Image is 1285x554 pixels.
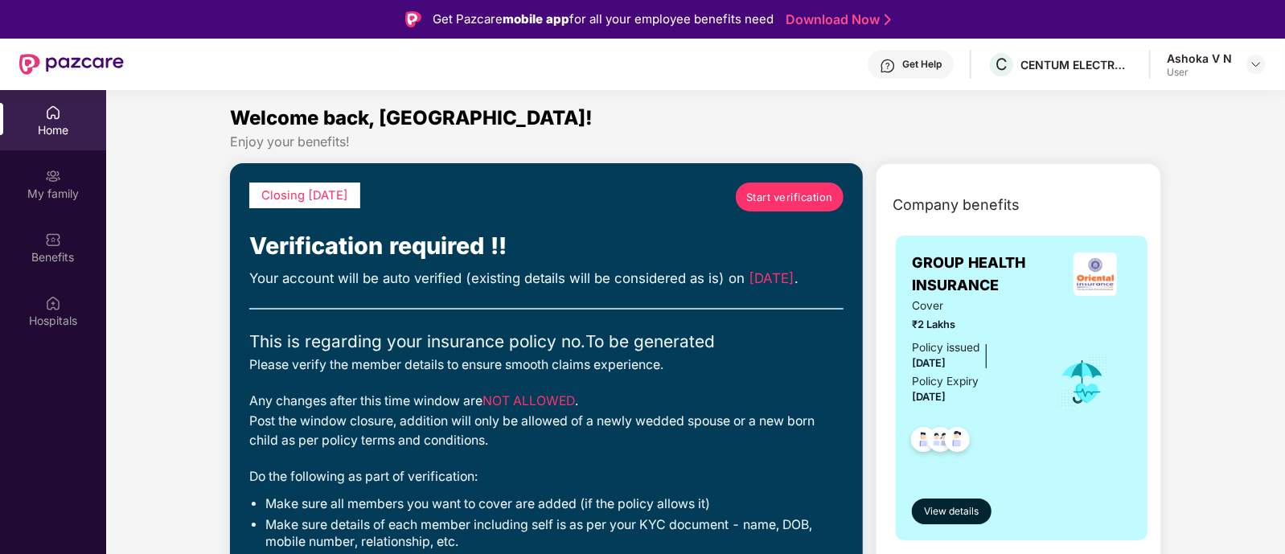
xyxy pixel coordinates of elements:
[249,268,844,289] div: Your account will be auto verified (existing details will be considered as is) on .
[912,339,979,357] div: Policy issued
[921,422,960,462] img: svg+xml;base64,PHN2ZyB4bWxucz0iaHR0cDovL3d3dy53My5vcmcvMjAwMC9zdmciIHdpZHRoPSI0OC45MTUiIGhlaWdodD...
[912,373,979,391] div: Policy Expiry
[433,10,774,29] div: Get Pazcare for all your employee benefits need
[749,270,794,286] span: [DATE]
[938,422,977,462] img: svg+xml;base64,PHN2ZyB4bWxucz0iaHR0cDovL3d3dy53My5vcmcvMjAwMC9zdmciIHdpZHRoPSI0OC45NDMiIGhlaWdodD...
[249,467,844,487] div: Do the following as part of verification:
[19,54,124,75] img: New Pazcare Logo
[482,393,575,408] span: NOT ALLOWED
[912,317,1035,333] span: ₹2 Lakhs
[1074,252,1117,296] img: insurerLogo
[45,295,61,311] img: svg+xml;base64,PHN2ZyBpZD0iSG9zcGl0YWxzIiB4bWxucz0iaHR0cDovL3d3dy53My5vcmcvMjAwMC9zdmciIHdpZHRoPS...
[1167,66,1232,79] div: User
[912,252,1059,298] span: GROUP HEALTH INSURANCE
[45,168,61,184] img: svg+xml;base64,PHN2ZyB3aWR0aD0iMjAiIGhlaWdodD0iMjAiIHZpZXdCb3g9IjAgMCAyMCAyMCIgZmlsbD0ibm9uZSIgeG...
[880,58,896,74] img: svg+xml;base64,PHN2ZyBpZD0iSGVscC0zMngzMiIgeG1sbnM9Imh0dHA6Ly93d3cudzMub3JnLzIwMDAvc3ZnIiB3aWR0aD...
[45,105,61,121] img: svg+xml;base64,PHN2ZyBpZD0iSG9tZSIgeG1sbnM9Imh0dHA6Ly93d3cudzMub3JnLzIwMDAvc3ZnIiB3aWR0aD0iMjAiIG...
[503,11,569,27] strong: mobile app
[249,392,844,451] div: Any changes after this time window are . Post the window closure, addition will only be allowed o...
[249,329,844,355] div: This is regarding your insurance policy no. To be generated
[893,194,1020,216] span: Company benefits
[249,228,844,264] div: Verification required !!
[1057,355,1109,408] img: icon
[45,232,61,248] img: svg+xml;base64,PHN2ZyBpZD0iQmVuZWZpdHMiIHhtbG5zPSJodHRwOi8vd3d3LnczLm9yZy8yMDAwL3N2ZyIgd2lkdGg9Ij...
[265,495,844,512] li: Make sure all members you want to cover are added (if the policy allows it)
[912,391,946,403] span: [DATE]
[902,58,942,71] div: Get Help
[1250,58,1262,71] img: svg+xml;base64,PHN2ZyBpZD0iRHJvcGRvd24tMzJ4MzIiIHhtbG5zPSJodHRwOi8vd3d3LnczLm9yZy8yMDAwL3N2ZyIgd2...
[405,11,421,27] img: Logo
[230,106,593,129] span: Welcome back, [GEOGRAPHIC_DATA]!
[261,188,348,203] span: Closing [DATE]
[249,355,844,375] div: Please verify the member details to ensure smooth claims experience.
[912,357,946,369] span: [DATE]
[885,11,891,28] img: Stroke
[736,183,844,211] a: Start verification
[746,189,833,205] span: Start verification
[912,499,991,524] button: View details
[1167,51,1232,66] div: Ashoka V N
[786,11,886,28] a: Download Now
[912,298,1035,315] span: Cover
[996,55,1008,74] span: C
[904,422,943,462] img: svg+xml;base64,PHN2ZyB4bWxucz0iaHR0cDovL3d3dy53My5vcmcvMjAwMC9zdmciIHdpZHRoPSI0OC45NDMiIGhlaWdodD...
[1020,57,1133,72] div: CENTUM ELECTRONICS LIMITED
[265,516,844,550] li: Make sure details of each member including self is as per your KYC document - name, DOB, mobile n...
[230,133,1160,150] div: Enjoy your benefits!
[925,504,979,519] span: View details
